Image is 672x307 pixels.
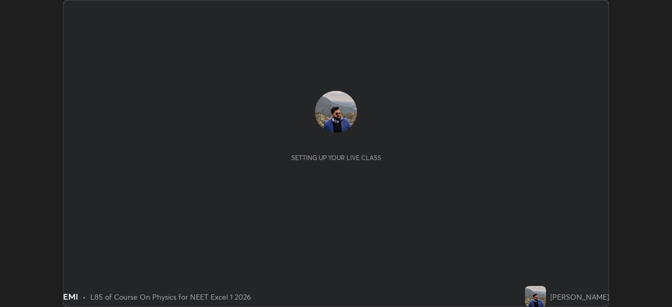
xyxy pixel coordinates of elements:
div: L85 of Course On Physics for NEET Excel 1 2026 [90,291,251,302]
div: [PERSON_NAME] [550,291,609,302]
img: 32457bb2dde54d7ea7c34c8e2a2521d0.jpg [315,91,357,133]
div: • [82,291,86,302]
img: 32457bb2dde54d7ea7c34c8e2a2521d0.jpg [525,286,546,307]
div: EMI [63,290,78,303]
div: Setting up your live class [291,154,381,162]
